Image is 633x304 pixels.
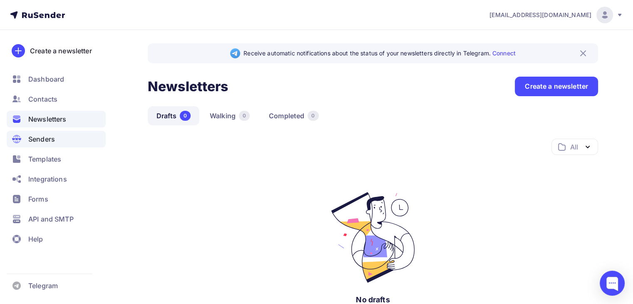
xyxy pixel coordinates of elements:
[28,175,67,183] font: Integrations
[28,195,48,203] font: Forms
[210,112,236,120] font: Walking
[551,139,598,155] button: All
[28,281,58,291] span: Telegram
[489,11,591,19] span: [EMAIL_ADDRESS][DOMAIN_NAME]
[7,131,106,147] a: Senders
[243,50,491,57] font: Receive automatic notifications about the status of your newsletters directly in Telegram.
[28,115,67,123] font: Newsletters
[492,50,516,57] a: Connect
[260,106,327,125] a: Completed0
[28,75,64,83] font: Dashboard
[269,112,304,120] font: Completed
[28,235,43,243] font: Help
[156,112,176,120] font: Drafts
[7,91,106,107] a: Contacts
[311,112,315,119] font: 0
[201,106,258,125] a: Walking0
[30,47,92,55] font: Create a newsletter
[356,295,390,304] font: No drafts
[180,111,191,121] div: 0
[28,215,74,223] font: API and SMTP
[570,143,578,151] font: All
[7,191,106,207] a: Forms
[7,111,106,127] a: Newsletters
[489,7,623,23] a: [EMAIL_ADDRESS][DOMAIN_NAME]
[28,135,55,143] font: Senders
[230,48,240,58] img: Telegram
[7,71,106,87] a: Dashboard
[525,82,588,90] font: Create a newsletter
[7,151,106,167] a: Templates
[148,106,199,125] a: Drafts0
[243,112,246,119] font: 0
[28,95,57,103] font: Contacts
[28,155,61,163] font: Templates
[148,78,228,95] font: Newsletters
